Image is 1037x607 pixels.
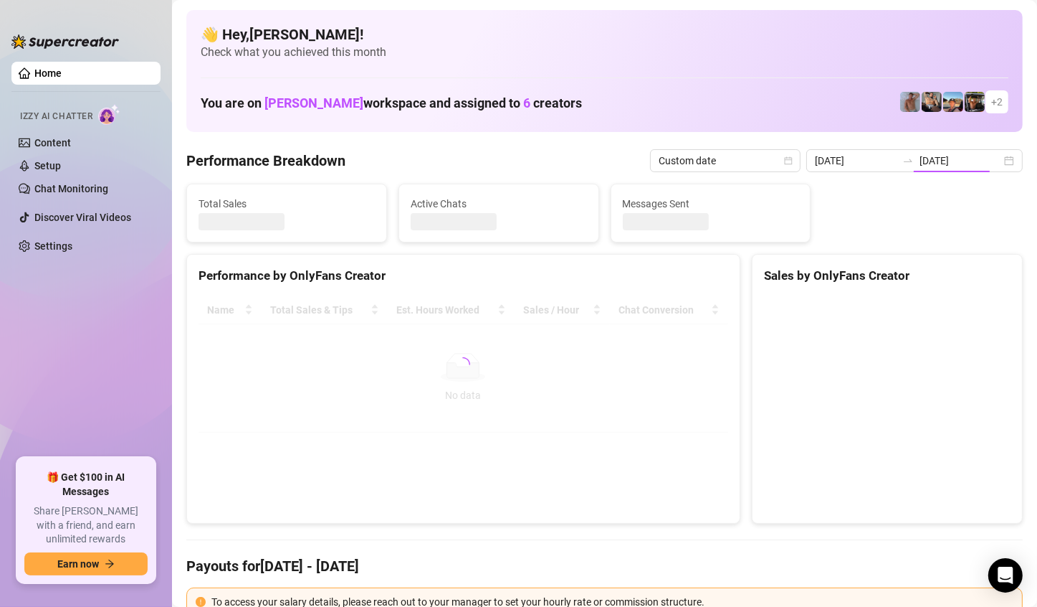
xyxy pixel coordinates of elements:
a: Settings [34,240,72,252]
span: loading [456,357,470,372]
a: Content [34,137,71,149]
span: calendar [784,156,793,165]
input: Start date [815,153,897,169]
input: End date [919,153,1001,169]
img: George [922,92,942,112]
span: 6 [523,95,530,110]
img: AI Chatter [98,104,120,125]
a: Home [34,67,62,79]
span: Active Chats [411,196,587,212]
h4: Performance Breakdown [186,151,345,171]
span: Izzy AI Chatter [20,110,92,123]
span: + 2 [991,94,1003,110]
img: Zach [943,92,963,112]
span: 🎁 Get $100 in AI Messages [24,471,148,499]
img: Joey [900,92,920,112]
button: Earn nowarrow-right [24,552,148,575]
h4: 👋 Hey, [PERSON_NAME] ! [201,24,1008,44]
div: Sales by OnlyFans Creator [764,266,1010,286]
a: Setup [34,160,61,171]
a: Discover Viral Videos [34,212,131,223]
img: logo-BBDzfeDw.svg [11,34,119,49]
span: Earn now [57,558,99,570]
span: arrow-right [105,559,115,569]
h4: Payouts for [DATE] - [DATE] [186,556,1023,576]
span: Custom date [659,150,792,171]
span: to [902,155,914,166]
div: Performance by OnlyFans Creator [199,266,728,286]
span: Check what you achieved this month [201,44,1008,60]
span: exclamation-circle [196,597,206,607]
span: Total Sales [199,196,375,212]
h1: You are on workspace and assigned to creators [201,95,582,111]
a: Chat Monitoring [34,183,108,194]
div: Open Intercom Messenger [988,558,1023,593]
span: [PERSON_NAME] [264,95,363,110]
img: Nathan [965,92,985,112]
span: swap-right [902,155,914,166]
span: Messages Sent [623,196,799,212]
span: Share [PERSON_NAME] with a friend, and earn unlimited rewards [24,504,148,547]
